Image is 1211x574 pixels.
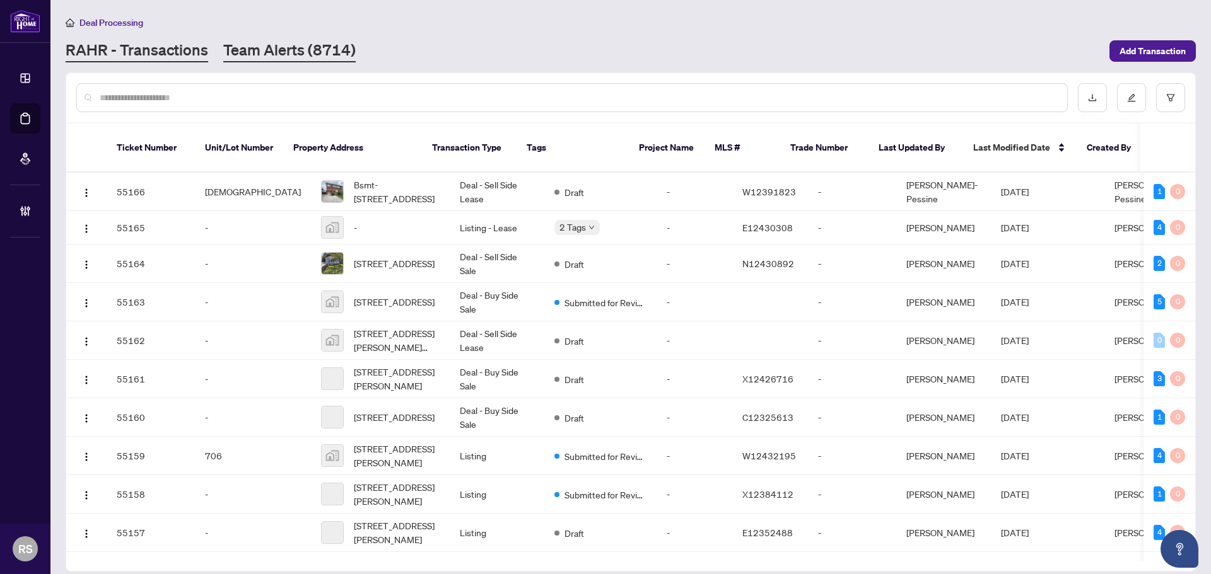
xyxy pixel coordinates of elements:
th: Ticket Number [107,123,195,173]
td: 55160 [107,398,195,437]
div: 0 [1170,525,1185,540]
span: Draft [565,257,584,271]
span: [STREET_ADDRESS][PERSON_NAME] [354,442,440,469]
div: 4 [1154,220,1165,235]
img: thumbnail-img [322,291,343,313]
td: 55161 [107,360,195,398]
td: 55164 [107,244,195,283]
span: [DATE] [1001,411,1029,423]
span: edit [1127,93,1136,102]
span: [PERSON_NAME] [1114,488,1183,500]
td: [PERSON_NAME] [896,211,991,244]
button: filter [1156,83,1185,112]
td: - [657,244,732,283]
span: C12325613 [742,411,793,423]
td: - [808,321,896,360]
td: [PERSON_NAME] [896,283,991,321]
td: - [657,211,732,244]
img: thumbnail-img [322,217,343,238]
th: Transaction Type [422,123,517,173]
td: - [808,211,896,244]
div: 4 [1154,525,1165,540]
td: Listing [450,475,544,514]
span: [PERSON_NAME] [1114,527,1183,538]
span: X12426716 [742,373,793,384]
a: Team Alerts (8714) [223,40,356,62]
button: Logo [76,253,97,273]
span: W12432195 [742,450,796,461]
td: Deal - Sell Side Lease [450,173,544,211]
td: Deal - Buy Side Sale [450,283,544,321]
td: - [808,244,896,283]
td: - [808,514,896,552]
span: home [66,18,74,27]
button: Logo [76,522,97,542]
td: - [195,283,311,321]
td: 55165 [107,211,195,244]
span: [DATE] [1001,258,1029,269]
button: Logo [76,369,97,389]
img: thumbnail-img [322,445,343,466]
span: E12352488 [742,527,793,538]
span: filter [1166,93,1175,102]
td: 55157 [107,514,195,552]
a: RAHR - Transactions [66,40,208,62]
span: down [588,224,595,231]
th: Trade Number [780,123,869,173]
span: [STREET_ADDRESS] [354,410,435,424]
td: Deal - Buy Side Sale [450,398,544,437]
td: Deal - Sell Side Lease [450,321,544,360]
td: Deal - Buy Side Sale [450,360,544,398]
td: 55162 [107,321,195,360]
td: [PERSON_NAME] [896,360,991,398]
td: - [195,475,311,514]
span: Last Modified Date [973,141,1050,154]
th: Last Modified Date [963,123,1077,173]
div: 1 [1154,486,1165,502]
td: 55166 [107,173,195,211]
span: E12430308 [742,222,793,233]
div: 0 [1154,333,1165,348]
span: [DATE] [1001,222,1029,233]
img: Logo [81,188,91,198]
td: Listing [450,514,544,552]
span: X12384112 [742,488,793,500]
td: [PERSON_NAME] [896,437,991,475]
span: [PERSON_NAME] [1114,411,1183,423]
span: [PERSON_NAME]-Pessine [1114,179,1186,204]
td: - [657,173,732,211]
span: [DATE] [1001,335,1029,346]
th: Property Address [283,123,422,173]
td: - [195,398,311,437]
div: 0 [1170,294,1185,309]
span: [PERSON_NAME] [1114,450,1183,461]
td: [PERSON_NAME] [896,398,991,437]
span: [STREET_ADDRESS] [354,256,435,270]
button: Logo [76,217,97,238]
td: - [195,244,311,283]
span: [DATE] [1001,186,1029,197]
button: Open asap [1161,530,1198,568]
span: Draft [565,185,584,199]
span: [STREET_ADDRESS] [354,295,435,309]
td: 55158 [107,475,195,514]
span: Deal Processing [79,17,143,28]
span: [PERSON_NAME] [1114,296,1183,307]
img: Logo [81,298,91,308]
img: Logo [81,490,91,500]
span: [PERSON_NAME] [1114,335,1183,346]
div: 0 [1170,410,1185,425]
span: 2 Tags [559,220,586,234]
td: Listing [450,437,544,475]
span: Submitted for Review [565,488,646,502]
span: [STREET_ADDRESS][PERSON_NAME] [354,365,440,393]
td: - [195,211,311,244]
span: [DATE] [1001,450,1029,461]
img: thumbnail-img [322,330,343,351]
div: 3 [1154,371,1165,386]
span: [STREET_ADDRESS][PERSON_NAME] [354,519,440,546]
div: 4 [1154,448,1165,463]
button: download [1078,83,1107,112]
td: - [657,283,732,321]
span: [DATE] [1001,296,1029,307]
